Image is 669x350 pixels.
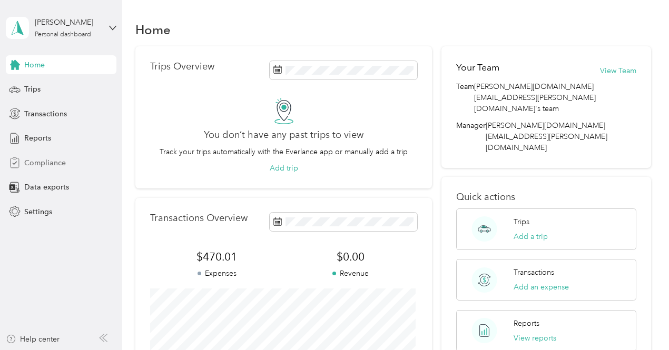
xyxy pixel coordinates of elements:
span: [PERSON_NAME][DOMAIN_NAME][EMAIL_ADDRESS][PERSON_NAME][DOMAIN_NAME]'s team [474,81,636,114]
button: Add trip [270,163,298,174]
span: Home [24,59,45,71]
h2: Your Team [456,61,499,74]
p: Transactions Overview [150,213,248,224]
p: Quick actions [456,192,636,203]
iframe: Everlance-gr Chat Button Frame [610,291,669,350]
h1: Home [135,24,171,35]
span: Transactions [24,108,67,119]
p: Revenue [284,268,418,279]
span: Data exports [24,182,69,193]
span: [PERSON_NAME][DOMAIN_NAME][EMAIL_ADDRESS][PERSON_NAME][DOMAIN_NAME] [486,121,607,152]
div: [PERSON_NAME] [35,17,101,28]
p: Track your trips automatically with the Everlance app or manually add a trip [160,146,408,157]
h2: You don’t have any past trips to view [204,129,363,141]
button: Add an expense [514,282,569,293]
button: View Team [600,65,636,76]
span: Team [456,81,474,114]
span: Reports [24,133,51,144]
span: Compliance [24,157,66,168]
p: Expenses [150,268,284,279]
span: Trips [24,84,41,95]
button: Add a trip [514,231,548,242]
span: $470.01 [150,249,284,264]
p: Trips [514,216,529,227]
span: Manager [456,120,486,153]
span: Settings [24,206,52,217]
p: Trips Overview [150,61,214,72]
button: View reports [514,333,556,344]
p: Transactions [514,267,554,278]
span: $0.00 [284,249,418,264]
p: Reports [514,318,539,329]
button: Help center [6,334,60,345]
div: Personal dashboard [35,32,91,38]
